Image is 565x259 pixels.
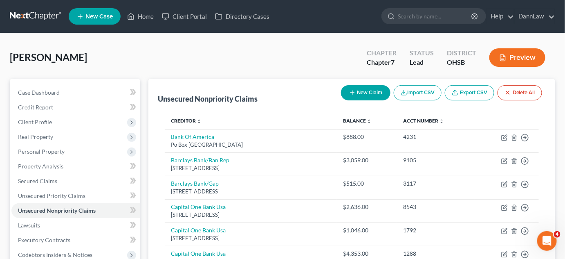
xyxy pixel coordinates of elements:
[489,48,545,67] button: Preview
[367,48,397,58] div: Chapter
[367,119,372,124] i: unfold_more
[554,231,561,238] span: 4
[11,100,140,115] a: Credit Report
[11,85,140,100] a: Case Dashboard
[11,203,140,218] a: Unsecured Nonpriority Claims
[18,236,70,243] span: Executory Contracts
[158,9,211,24] a: Client Portal
[85,14,113,20] span: New Case
[158,94,258,104] div: Unsecured Nonpriority Claims
[211,9,274,24] a: Directory Cases
[11,233,140,248] a: Executory Contracts
[18,177,57,184] span: Secured Claims
[11,159,140,174] a: Property Analysis
[515,9,555,24] a: DannLaw
[391,58,395,66] span: 7
[447,58,476,67] div: OHSB
[171,203,226,210] a: Capital One Bank Usa
[171,180,219,187] a: Barclays Bank/Gap
[18,207,96,214] span: Unsecured Nonpriority Claims
[343,133,390,141] div: $888.00
[171,188,330,195] div: [STREET_ADDRESS]
[11,218,140,233] a: Lawsuits
[343,179,390,188] div: $515.00
[498,85,542,100] button: Delete All
[343,156,390,164] div: $3,059.00
[404,118,444,124] a: Acct Number unfold_more
[410,48,434,58] div: Status
[537,231,557,251] iframe: Intercom live chat
[18,251,92,258] span: Codebtors Insiders & Notices
[343,118,372,124] a: Balance unfold_more
[197,119,202,124] i: unfold_more
[367,58,397,67] div: Chapter
[404,179,469,188] div: 3117
[18,89,60,96] span: Case Dashboard
[18,192,85,199] span: Unsecured Priority Claims
[171,141,330,149] div: Po Box [GEOGRAPHIC_DATA]
[171,234,330,242] div: [STREET_ADDRESS]
[18,118,52,125] span: Client Profile
[404,203,469,211] div: 8543
[404,226,469,234] div: 1792
[171,227,226,234] a: Capital One Bank Usa
[341,85,390,100] button: New Claim
[343,203,390,211] div: $2,636.00
[171,250,226,257] a: Capital One Bank Usa
[18,148,65,155] span: Personal Property
[171,164,330,172] div: [STREET_ADDRESS]
[123,9,158,24] a: Home
[171,157,230,164] a: Barclays Bank/Ban Rep
[410,58,434,67] div: Lead
[18,133,53,140] span: Real Property
[171,211,330,219] div: [STREET_ADDRESS]
[404,250,469,258] div: 1288
[18,104,53,111] span: Credit Report
[18,222,40,229] span: Lawsuits
[11,174,140,189] a: Secured Claims
[171,118,202,124] a: Creditor unfold_more
[487,9,514,24] a: Help
[445,85,494,100] a: Export CSV
[171,133,215,140] a: Bank Of America
[439,119,444,124] i: unfold_more
[404,133,469,141] div: 4231
[10,51,87,63] span: [PERSON_NAME]
[394,85,442,100] button: Import CSV
[18,163,63,170] span: Property Analysis
[343,250,390,258] div: $4,353.00
[404,156,469,164] div: 9105
[398,9,473,24] input: Search by name...
[447,48,476,58] div: District
[11,189,140,203] a: Unsecured Priority Claims
[343,226,390,234] div: $1,046.00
